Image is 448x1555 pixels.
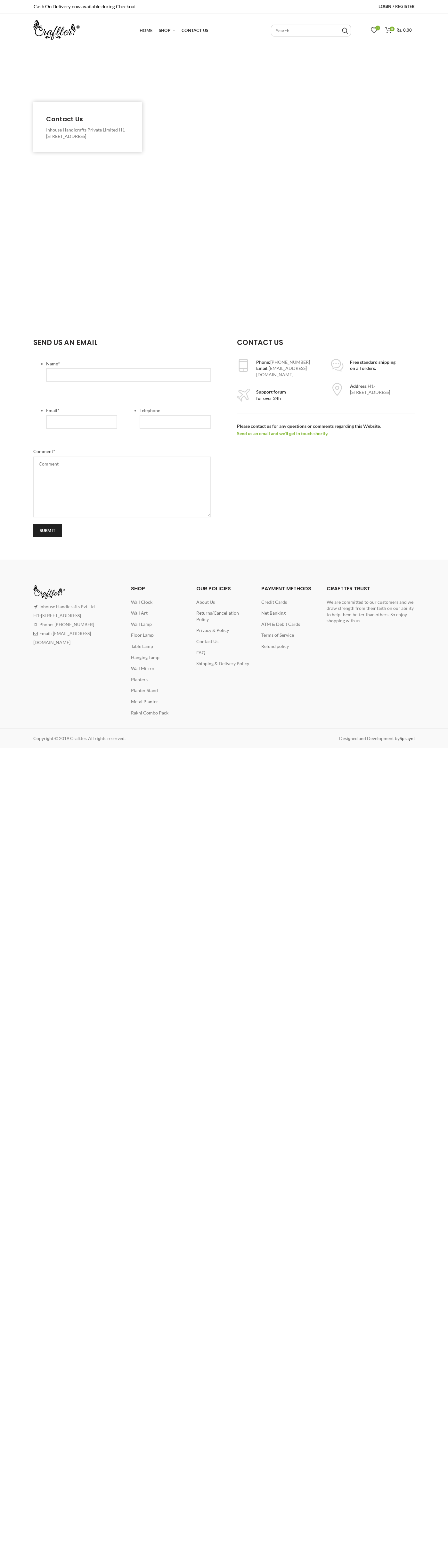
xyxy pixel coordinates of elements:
span: Inhouse Handicrafts Private Limited H1-[STREET_ADDRESS] [46,127,126,139]
div: [PHONE_NUMBER] [EMAIL_ADDRESS][DOMAIN_NAME] [256,359,321,378]
div: H1-[STREET_ADDRESS] [350,383,415,395]
a: Contact Us [178,24,211,37]
span: Contact Us [46,115,83,124]
a: FAQ [196,650,205,655]
a: Home [136,24,156,37]
div: Copyright © 2019 Craftter. All rights reserved. [33,735,219,742]
a: 0 [368,24,380,37]
span: CONTACT US [237,338,283,347]
a: Rakhi Combo Pack [131,710,168,715]
a: ATM & Debit Cards [261,621,300,627]
img: craftter.com [33,585,65,599]
a: Privacy & Policy [196,627,229,633]
a: Wall Mirror [131,666,155,671]
a: Refund policy [261,643,289,649]
a: Wall Lamp [131,621,152,627]
strong: Phone: [256,359,270,365]
strong: Address: [350,383,368,389]
span: Home [140,28,152,33]
span: Login / Register [379,4,415,9]
a: Spraynt [400,736,415,741]
a: Hanging Lamp [131,655,159,660]
input: Search [342,28,348,34]
label: Comment [33,448,211,455]
span: Rs. 0.00 [396,28,412,33]
a: Floor Lamp [131,632,154,638]
span: Payment Methods [261,585,311,592]
strong: Email: [256,365,269,371]
strong: Please contact us for any questions or comments regarding this Website. [237,423,381,436]
a: Shop [156,24,178,37]
span: Contact Us [182,28,208,33]
a: Send us an email and we’ll get in touch shortly. [237,431,328,436]
a: Planter Stand [131,688,158,693]
strong: on all orders. [350,365,376,371]
span: Shop [159,28,170,33]
a: Shipping & Delivery Policy [196,661,249,666]
a: Terms of Service [261,632,294,638]
strong: for over 24h [256,395,281,401]
strong: Support forum [256,389,286,395]
div: Designed and Development by [224,735,420,742]
label: Email [46,407,118,414]
a: Contact Us [196,639,218,644]
label: Name [46,361,211,367]
a: Metal Planter [131,699,158,704]
a: 0 Rs. 0.00 [382,24,415,37]
span: SHOP [131,585,145,592]
input: submit [33,524,62,537]
span: Craftter Trust [327,585,370,592]
a: Wall Clock [131,599,152,605]
input: Search [271,25,351,36]
a: Planters [131,677,148,682]
span: OUR POLICIES [196,585,231,592]
div: Inhouse Handicrafts Pvt Ltd H1-[STREET_ADDRESS] Phone: [PHONE_NUMBER] Email: [EMAIL_ADDRESS][DOMA... [33,602,122,647]
img: craftter.com [33,20,80,40]
a: Wall Art [131,610,148,616]
a: Net Banking [261,610,286,616]
span: 0 [375,26,380,30]
strong: Free standard shipping [350,359,395,365]
span: 0 [390,27,395,31]
a: Credit Cards [261,599,287,605]
h4: SEND US AN EMAIL [33,338,104,348]
a: About Us [196,599,215,605]
a: Table Lamp [131,643,153,649]
div: We are committed to our customers and we draw strength from their faith on our ability to help th... [327,599,415,624]
a: Returns/Cancellation Policy [196,610,239,622]
label: Telephone [140,407,211,414]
